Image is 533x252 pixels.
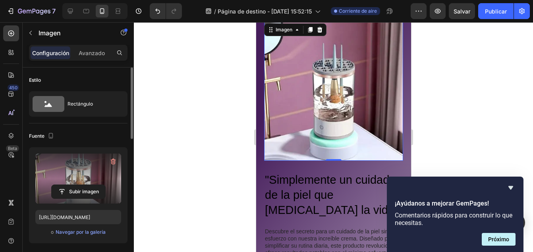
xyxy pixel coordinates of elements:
[218,7,312,15] span: Página de destino - [DATE] 15:52:15
[51,185,106,199] button: Subir imagen
[29,133,44,140] font: Fuente
[51,227,54,237] span: o
[395,183,516,246] div: ¡Ayúdanos a mejorar GemPages!
[8,85,19,91] div: 450
[214,7,216,15] span: /
[339,8,377,15] span: Corriente de aire
[485,7,507,15] font: Publicar
[29,77,41,84] font: Estilo
[454,8,470,15] span: Salvar
[39,28,106,38] p: Image
[482,233,516,246] button: Siguiente pregunta
[68,95,116,113] div: Rectángulo
[150,3,182,19] div: Deshacer/Rehacer
[18,4,38,11] div: Imagen
[478,3,514,19] button: Publicar
[6,145,19,152] div: Beta
[395,199,516,208] h2: ¡Ayúdanos a mejorar GemPages!
[256,22,411,252] iframe: Design area
[9,206,146,235] p: Descubre el secreto para un cuidado de la piel sin esfuerzo con nuestra increíble crema. Diseñado...
[79,49,105,57] p: Avanzado
[35,210,121,224] input: https://example.com/image.jpg
[3,3,59,19] button: 7
[449,3,475,19] button: Salvar
[395,212,516,227] p: Comentarios rápidos para construir lo que necesitas.
[56,229,106,236] font: Navegar por la galería
[32,49,69,57] p: Configuración
[506,183,516,192] button: Ocultar encuesta
[52,6,56,16] p: 7
[55,228,106,236] button: Navegar por la galería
